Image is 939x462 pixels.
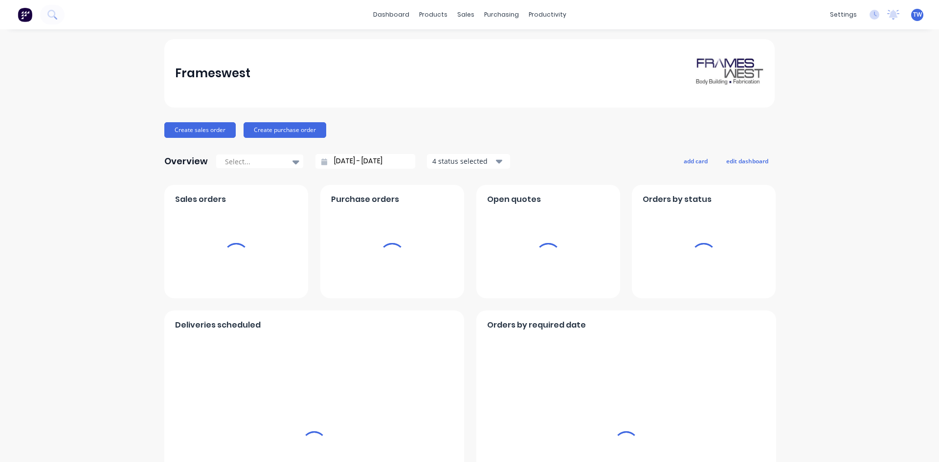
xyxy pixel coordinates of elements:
span: Orders by required date [487,319,586,331]
span: Deliveries scheduled [175,319,261,331]
a: dashboard [368,7,414,22]
button: Create purchase order [244,122,326,138]
button: Create sales order [164,122,236,138]
span: Open quotes [487,194,541,205]
button: edit dashboard [720,154,775,167]
img: Factory [18,7,32,22]
div: Overview [164,152,208,171]
div: purchasing [479,7,524,22]
img: Frameswest [695,56,764,90]
div: 4 status selected [432,156,494,166]
div: productivity [524,7,571,22]
span: Orders by status [643,194,712,205]
div: settings [825,7,862,22]
span: Purchase orders [331,194,399,205]
button: 4 status selected [427,154,510,169]
div: products [414,7,452,22]
button: add card [677,154,714,167]
div: Frameswest [175,64,250,83]
span: TW [913,10,922,19]
span: Sales orders [175,194,226,205]
div: sales [452,7,479,22]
